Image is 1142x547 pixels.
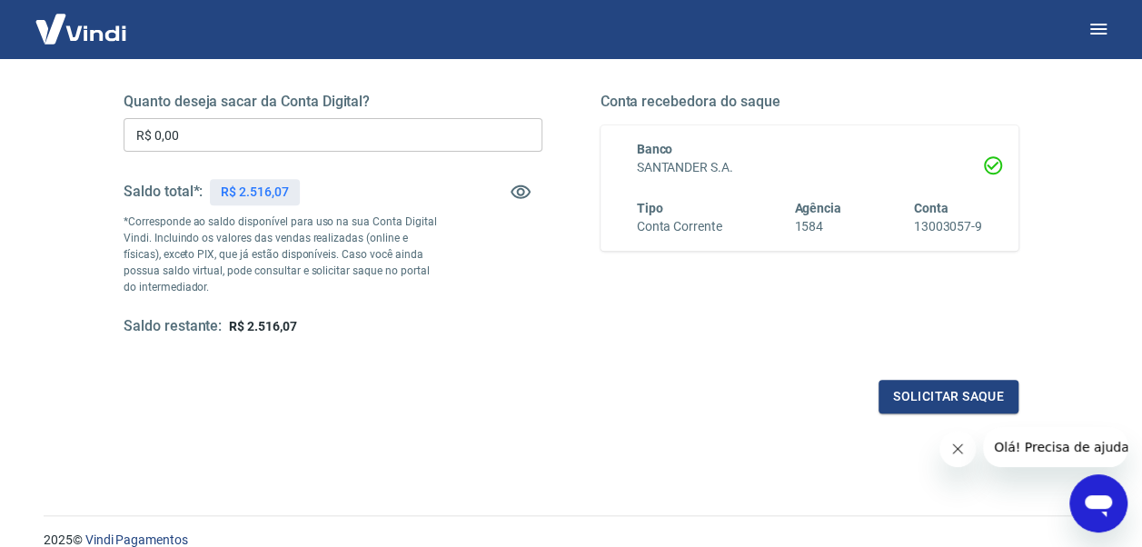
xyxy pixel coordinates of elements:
iframe: Botão para abrir a janela de mensagens [1069,474,1127,532]
span: Conta [913,201,948,215]
p: R$ 2.516,07 [221,183,288,202]
span: Banco [637,142,673,156]
span: Olá! Precisa de ajuda? [11,13,153,27]
h6: Conta Corrente [637,217,722,236]
h6: 1584 [794,217,841,236]
h5: Conta recebedora do saque [601,93,1019,111]
span: R$ 2.516,07 [229,319,296,333]
button: Solicitar saque [879,380,1018,413]
span: Agência [794,201,841,215]
h5: Saldo restante: [124,317,222,336]
h6: SANTANDER S.A. [637,158,983,177]
h5: Saldo total*: [124,183,203,201]
span: Tipo [637,201,663,215]
h6: 13003057-9 [913,217,982,236]
h5: Quanto deseja sacar da Conta Digital? [124,93,542,111]
a: Vindi Pagamentos [85,532,188,547]
img: Vindi [22,1,140,56]
iframe: Fechar mensagem [939,431,976,467]
iframe: Mensagem da empresa [983,427,1127,467]
p: *Corresponde ao saldo disponível para uso na sua Conta Digital Vindi. Incluindo os valores das ve... [124,214,437,295]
